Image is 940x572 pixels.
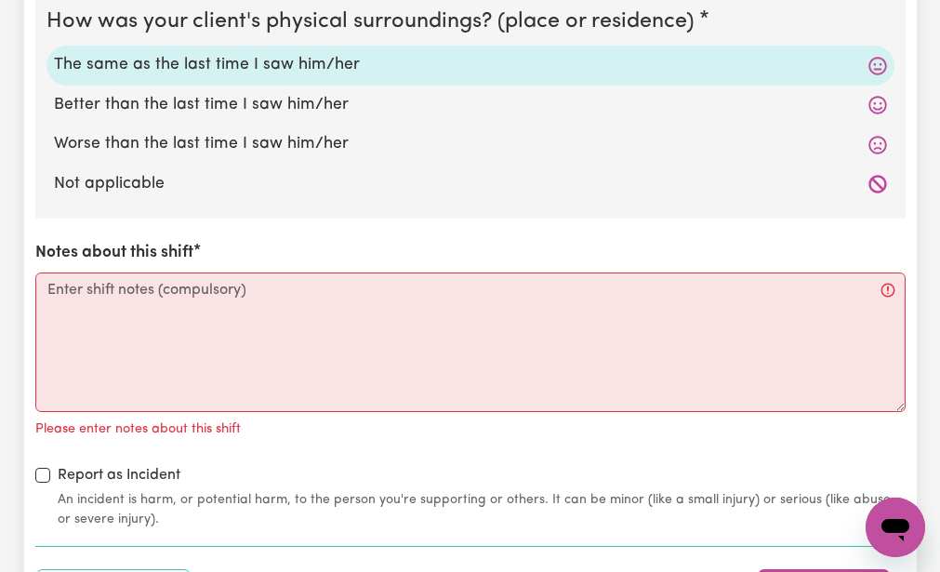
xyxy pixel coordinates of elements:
label: The same as the last time I saw him/her [54,53,887,77]
label: Notes about this shift [35,241,193,265]
iframe: Button to launch messaging window [866,498,925,557]
label: Better than the last time I saw him/her [54,93,887,117]
label: Report as Incident [58,464,180,486]
small: An incident is harm, or potential harm, to the person you're supporting or others. It can be mino... [58,490,906,529]
label: Worse than the last time I saw him/her [54,132,887,156]
legend: How was your client's physical surroundings? (place or residence) [46,6,702,38]
label: Not applicable [54,172,887,196]
p: Please enter notes about this shift [35,419,241,440]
